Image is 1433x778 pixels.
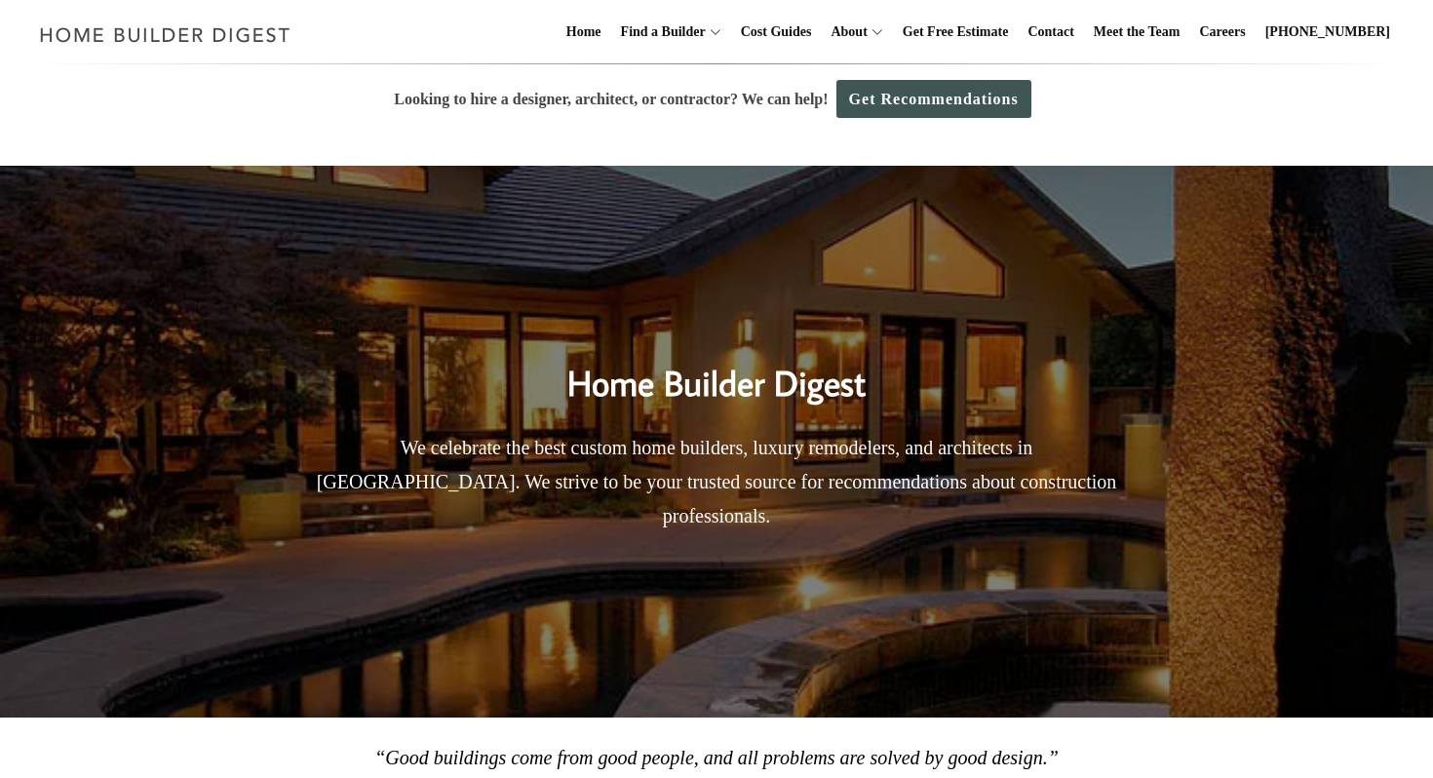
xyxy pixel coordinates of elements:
[1020,1,1081,63] a: Contact
[733,1,820,63] a: Cost Guides
[1192,1,1254,63] a: Careers
[895,1,1017,63] a: Get Free Estimate
[559,1,609,63] a: Home
[1258,1,1398,63] a: [PHONE_NUMBER]
[302,431,1131,533] p: We celebrate the best custom home builders, luxury remodelers, and architects in [GEOGRAPHIC_DATA...
[613,1,706,63] a: Find a Builder
[1086,1,1188,63] a: Meet the Team
[823,1,867,63] a: About
[302,322,1131,409] h2: Home Builder Digest
[374,747,1059,768] em: “Good buildings come from good people, and all problems are solved by good design.”
[31,16,299,54] img: Home Builder Digest
[836,80,1031,118] a: Get Recommendations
